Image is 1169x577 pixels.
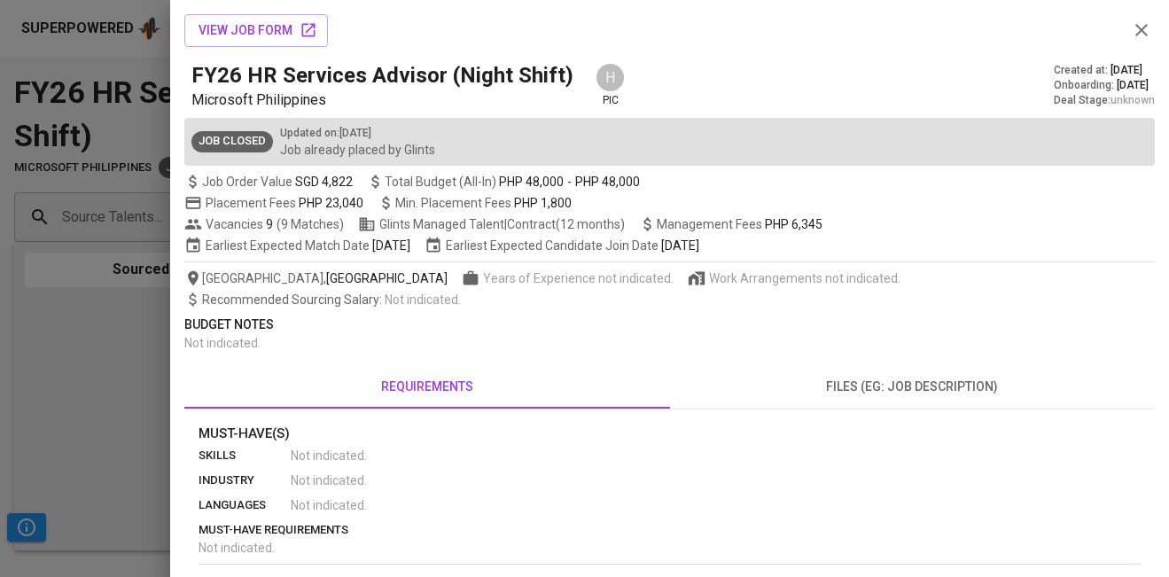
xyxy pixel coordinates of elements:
[1111,94,1155,106] span: unknown
[291,447,367,464] span: Not indicated .
[199,19,314,42] span: view job form
[483,269,674,287] span: Years of Experience not indicated.
[263,215,273,233] span: 9
[326,269,448,287] span: [GEOGRAPHIC_DATA]
[199,447,291,464] p: skills
[202,292,385,307] span: Recommended Sourcing Salary :
[1054,93,1155,108] div: Deal Stage :
[395,196,572,210] span: Min. Placement Fees
[191,61,573,90] h5: FY26 HR Services Advisor (Night Shift)
[709,269,900,287] span: Work Arrangements not indicated.
[358,215,625,233] span: Glints Managed Talent | Contract (12 months)
[1111,63,1142,78] span: [DATE]
[191,133,273,150] span: Job Closed
[1054,78,1155,93] div: Onboarding :
[657,217,822,231] span: Management Fees
[280,141,435,159] p: Job already placed by Glints
[367,173,640,191] span: Total Budget (All-In)
[184,173,353,191] span: Job Order Value
[199,472,291,489] p: industry
[184,269,448,287] span: [GEOGRAPHIC_DATA] ,
[499,173,564,191] span: PHP 48,000
[567,173,572,191] span: -
[681,376,1145,398] span: files (eg: job description)
[1117,78,1149,93] span: [DATE]
[184,336,261,350] span: Not indicated .
[184,316,1155,334] p: Budget Notes
[195,376,659,398] span: requirements
[280,125,435,141] p: Updated on : [DATE]
[372,237,410,254] span: [DATE]
[184,215,344,233] span: Vacancies ( 9 Matches )
[199,496,291,514] p: languages
[1054,63,1155,78] div: Created at :
[184,237,410,254] span: Earliest Expected Match Date
[299,196,363,210] span: PHP 23,040
[514,196,572,210] span: PHP 1,800
[191,91,326,108] span: Microsoft Philippines
[595,62,626,93] div: H
[291,496,367,514] span: Not indicated .
[291,472,367,489] span: Not indicated .
[765,217,822,231] span: PHP 6,345
[425,237,699,254] span: Earliest Expected Candidate Join Date
[199,541,275,555] span: Not indicated .
[199,424,1141,444] p: Must-Have(s)
[575,173,640,191] span: PHP 48,000
[295,173,353,191] span: SGD 4,822
[184,14,328,47] button: view job form
[661,237,699,254] span: [DATE]
[199,521,1141,539] p: must-have requirements
[206,196,363,210] span: Placement Fees
[595,62,626,108] div: pic
[385,292,461,307] span: Not indicated .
